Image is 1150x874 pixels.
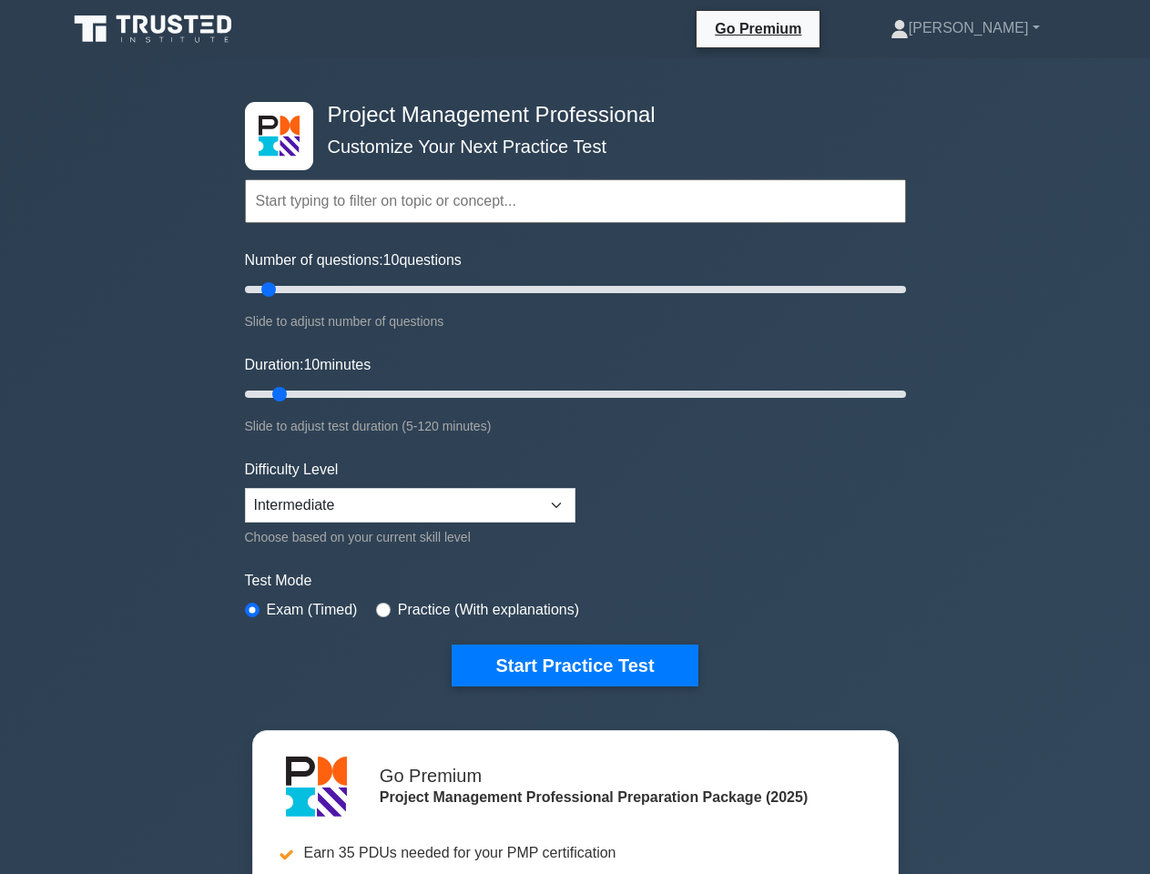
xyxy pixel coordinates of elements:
span: 10 [303,357,320,372]
label: Difficulty Level [245,459,339,481]
input: Start typing to filter on topic or concept... [245,179,906,223]
button: Start Practice Test [452,645,697,686]
label: Number of questions: questions [245,249,462,271]
div: Slide to adjust number of questions [245,310,906,332]
a: [PERSON_NAME] [847,10,1084,46]
div: Choose based on your current skill level [245,526,575,548]
label: Practice (With explanations) [398,599,579,621]
h4: Project Management Professional [321,102,817,128]
a: Go Premium [704,17,812,40]
label: Exam (Timed) [267,599,358,621]
label: Duration: minutes [245,354,371,376]
div: Slide to adjust test duration (5-120 minutes) [245,415,906,437]
span: 10 [383,252,400,268]
label: Test Mode [245,570,906,592]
